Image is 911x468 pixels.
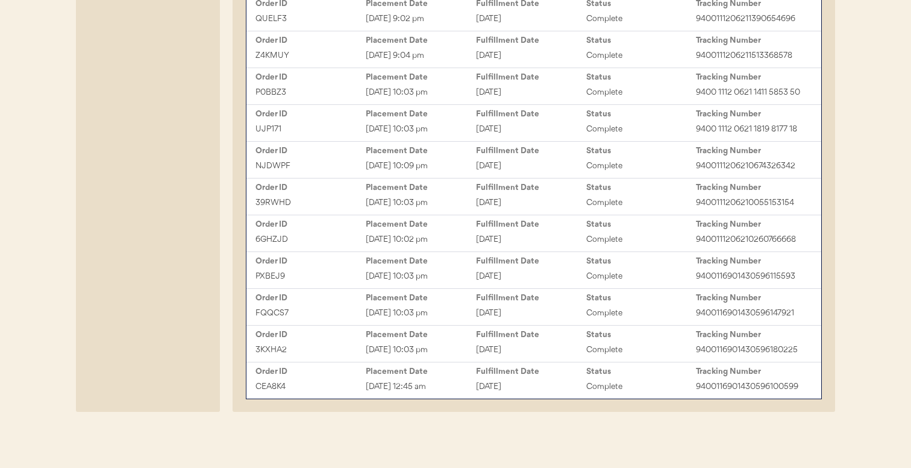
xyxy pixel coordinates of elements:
[586,49,697,63] div: Complete
[255,109,366,119] div: Order ID
[586,220,697,229] div: Status
[586,109,697,119] div: Status
[586,343,697,357] div: Complete
[696,293,806,303] div: Tracking Number
[255,86,366,100] div: P0BBZ3
[255,196,366,210] div: 39RWHD
[696,36,806,45] div: Tracking Number
[255,306,366,320] div: FQQCS7
[586,36,697,45] div: Status
[255,159,366,173] div: NJDWPF
[696,49,806,63] div: 9400111206211513368578
[586,270,697,283] div: Complete
[255,220,366,229] div: Order ID
[366,72,476,82] div: Placement Date
[366,380,476,394] div: [DATE] 12:45 am
[366,12,476,26] div: [DATE] 9:02 pm
[476,367,586,376] div: Fulfillment Date
[476,220,586,229] div: Fulfillment Date
[476,12,586,26] div: [DATE]
[696,146,806,156] div: Tracking Number
[696,270,806,283] div: 9400116901430596115593
[696,343,806,357] div: 9400116901430596180225
[255,72,366,82] div: Order ID
[476,72,586,82] div: Fulfillment Date
[476,122,586,136] div: [DATE]
[476,293,586,303] div: Fulfillment Date
[696,86,806,100] div: 9400 1112 0621 1411 5853 50
[476,146,586,156] div: Fulfillment Date
[476,183,586,192] div: Fulfillment Date
[476,330,586,340] div: Fulfillment Date
[255,122,366,136] div: UJP171
[696,72,806,82] div: Tracking Number
[696,122,806,136] div: 9400 1112 0621 1819 8177 18
[586,330,697,340] div: Status
[586,256,697,266] div: Status
[476,196,586,210] div: [DATE]
[255,330,366,340] div: Order ID
[366,306,476,320] div: [DATE] 10:03 pm
[696,367,806,376] div: Tracking Number
[586,306,697,320] div: Complete
[586,196,697,210] div: Complete
[696,306,806,320] div: 9400116901430596147921
[586,233,697,247] div: Complete
[696,159,806,173] div: 9400111206210674326342
[255,343,366,357] div: 3KXHA2
[255,49,366,63] div: Z4KMUY
[696,220,806,229] div: Tracking Number
[696,330,806,340] div: Tracking Number
[255,293,366,303] div: Order ID
[366,343,476,357] div: [DATE] 10:03 pm
[696,196,806,210] div: 9400111206210055153154
[255,146,366,156] div: Order ID
[366,256,476,266] div: Placement Date
[476,109,586,119] div: Fulfillment Date
[696,109,806,119] div: Tracking Number
[696,233,806,247] div: 9400111206210260766668
[255,270,366,283] div: PXBEJ9
[366,36,476,45] div: Placement Date
[476,159,586,173] div: [DATE]
[366,146,476,156] div: Placement Date
[255,380,366,394] div: CEA8K4
[366,293,476,303] div: Placement Date
[476,86,586,100] div: [DATE]
[586,146,697,156] div: Status
[586,72,697,82] div: Status
[366,220,476,229] div: Placement Date
[255,36,366,45] div: Order ID
[476,233,586,247] div: [DATE]
[586,183,697,192] div: Status
[476,270,586,283] div: [DATE]
[586,380,697,394] div: Complete
[476,380,586,394] div: [DATE]
[366,183,476,192] div: Placement Date
[366,109,476,119] div: Placement Date
[255,367,366,376] div: Order ID
[586,12,697,26] div: Complete
[696,12,806,26] div: 9400111206211390654696
[586,122,697,136] div: Complete
[366,367,476,376] div: Placement Date
[696,380,806,394] div: 9400116901430596100599
[255,256,366,266] div: Order ID
[366,122,476,136] div: [DATE] 10:03 pm
[476,343,586,357] div: [DATE]
[586,367,697,376] div: Status
[366,49,476,63] div: [DATE] 9:04 pm
[366,330,476,340] div: Placement Date
[255,183,366,192] div: Order ID
[366,233,476,247] div: [DATE] 10:02 pm
[586,293,697,303] div: Status
[696,183,806,192] div: Tracking Number
[366,270,476,283] div: [DATE] 10:03 pm
[476,49,586,63] div: [DATE]
[586,159,697,173] div: Complete
[696,256,806,266] div: Tracking Number
[476,256,586,266] div: Fulfillment Date
[476,36,586,45] div: Fulfillment Date
[366,86,476,100] div: [DATE] 10:03 pm
[476,306,586,320] div: [DATE]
